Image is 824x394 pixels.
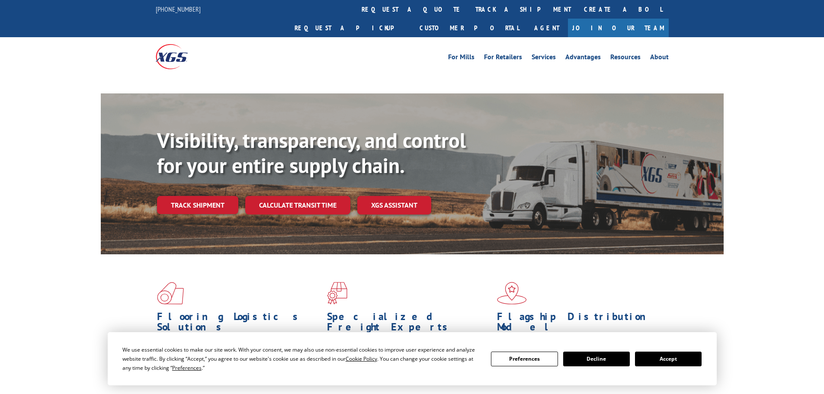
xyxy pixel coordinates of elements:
[156,5,201,13] a: [PHONE_NUMBER]
[484,54,522,63] a: For Retailers
[568,19,669,37] a: Join Our Team
[497,282,527,304] img: xgs-icon-flagship-distribution-model-red
[108,332,717,385] div: Cookie Consent Prompt
[327,282,347,304] img: xgs-icon-focused-on-flooring-red
[563,352,630,366] button: Decline
[288,19,413,37] a: Request a pickup
[157,282,184,304] img: xgs-icon-total-supply-chain-intelligence-red
[157,196,238,214] a: Track shipment
[650,54,669,63] a: About
[448,54,475,63] a: For Mills
[346,355,377,362] span: Cookie Policy
[245,196,350,215] a: Calculate transit time
[413,19,526,37] a: Customer Portal
[172,364,202,372] span: Preferences
[157,311,321,336] h1: Flooring Logistics Solutions
[157,127,466,179] b: Visibility, transparency, and control for your entire supply chain.
[357,196,431,215] a: XGS ASSISTANT
[497,311,660,336] h1: Flagship Distribution Model
[635,352,702,366] button: Accept
[565,54,601,63] a: Advantages
[491,352,558,366] button: Preferences
[327,311,491,336] h1: Specialized Freight Experts
[610,54,641,63] a: Resources
[122,345,481,372] div: We use essential cookies to make our site work. With your consent, we may also use non-essential ...
[526,19,568,37] a: Agent
[532,54,556,63] a: Services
